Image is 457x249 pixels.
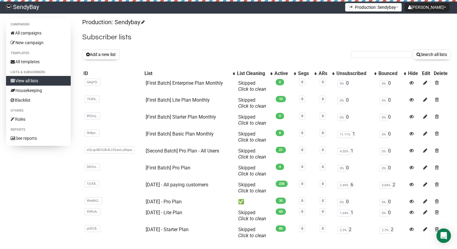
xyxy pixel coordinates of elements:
a: [First Batch] Starter Plan Monthly [146,114,216,120]
td: 0 [377,146,407,162]
th: Hide: No sort applied, sorting is disabled [407,69,421,78]
span: 85 [276,225,286,232]
a: Click to clean [238,120,266,126]
td: 0 [335,95,377,112]
span: 763Ek.. [85,96,100,103]
h2: Subscriber lists [82,32,451,43]
span: 11.11% [338,131,352,138]
td: 0 [335,162,377,179]
span: 0% [380,210,388,217]
div: Bounced [378,70,401,77]
a: Click to clean [238,171,266,177]
span: 2.49% [338,182,351,189]
a: [First Batch] Pro Plan [146,165,190,171]
span: GAgYD.. [85,79,101,86]
td: 0 [377,112,407,129]
div: ARs [319,70,329,77]
a: Click to clean [238,216,266,221]
span: 0% [380,97,388,104]
a: [DATE] - Lite Plan [146,210,182,215]
span: 2.3% [380,227,391,234]
li: Others [6,107,71,114]
a: 0 [301,199,303,203]
span: XRKvA.. [85,208,101,215]
span: 4.55% [338,148,351,155]
a: [DATE] - Starter Plan [146,227,189,232]
span: Skipped [238,210,266,221]
a: New campaign [6,38,71,48]
th: Active: No sort applied, activate to apply an ascending sort [273,69,297,78]
th: List: No sort applied, activate to apply an ascending sort [143,69,236,78]
td: 0 [377,95,407,112]
span: Skipped [238,97,266,109]
a: Click to clean [238,86,266,92]
td: 0 [377,78,407,95]
a: Click to clean [238,154,266,160]
th: ARs: No sort applied, activate to apply an ascending sort [317,69,335,78]
td: 0 [377,162,407,179]
div: Segs [298,70,311,77]
a: 0 [322,80,324,84]
button: Search all lists [413,49,451,60]
th: ID: No sort applied, sorting is disabled [82,69,144,78]
a: Blacklist [6,95,71,105]
span: 21 [276,147,286,153]
a: 0 [301,165,303,169]
a: 0 [322,148,324,152]
th: Segs: No sort applied, activate to apply an ascending sort [297,69,317,78]
span: 0% [338,80,346,87]
span: 0% [380,148,388,155]
span: 1.64% [338,210,351,217]
span: Skipped [238,114,266,126]
a: 0 [301,97,303,101]
li: Lists & subscribers [6,69,71,76]
a: Click to clean [238,233,266,238]
div: Delete [434,70,450,77]
span: 0% [380,199,388,206]
span: Skipped [238,80,266,92]
a: 0 [322,97,324,101]
a: Click to clean [238,137,266,143]
td: 1 [335,146,377,162]
span: 0.84% [380,182,393,189]
button: [PERSON_NAME] [405,3,449,11]
td: 0 [335,196,377,207]
li: Reports [6,126,71,133]
td: 0 [335,78,377,95]
div: Unsubscribed [336,70,371,77]
span: 10 [276,96,286,102]
span: Skipped [238,165,266,177]
td: 2 [377,179,407,196]
a: [DATE] - All paying customers [146,182,208,188]
span: eQLqc88763k4LCfSwvLuXbpw [85,146,134,153]
span: 0% [338,114,346,121]
div: Active [274,70,291,77]
span: 0% [380,114,388,121]
a: 0 [301,182,303,186]
a: All templates [6,57,71,67]
a: [First Batch] Basic Plan Monthly [146,131,214,137]
th: Bounced: No sort applied, activate to apply an ascending sort [377,69,407,78]
span: Skipped [238,182,266,194]
th: Unsubscribed: No sort applied, activate to apply an ascending sort [335,69,377,78]
th: List Cleaning: No sort applied, activate to apply an ascending sort [236,69,273,78]
a: Housekeeping [6,86,71,95]
a: 0 [322,114,324,118]
a: 0 [301,210,303,214]
td: 0 [377,129,407,146]
a: Rules [6,114,71,124]
span: Skipped [238,131,266,143]
img: favicons [348,5,353,9]
a: 0 [322,210,324,214]
a: 0 [301,131,303,135]
span: WwNh2.. [85,197,102,204]
a: [DATE] - Pro Plan [146,199,182,205]
span: 9h8yn.. [85,129,99,136]
span: 0% [380,80,388,87]
td: 2 [335,224,377,241]
a: 0 [322,199,324,203]
th: Delete: No sort applied, sorting is disabled [433,69,451,78]
th: Edit: No sort applied, sorting is disabled [421,69,433,78]
a: 0 [322,182,324,186]
a: [First Batch] Enterprise Plan Monthly [146,80,223,86]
